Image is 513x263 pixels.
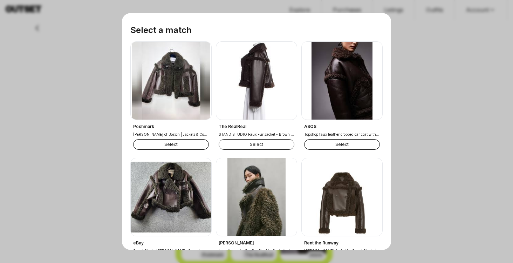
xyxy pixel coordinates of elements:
img: Davis of Boston | Jackets & Coats | Davis Of Boston Red Wool Black Faux Fur Coat Womens Custom Si... [131,42,211,120]
img: Stand Studio Kristy Faux-Shearling Jacket Women's Brown/Green Spread Collar | eBay [131,158,211,236]
h3: Rent the Runway [304,240,380,246]
h3: Stand Studio [PERSON_NAME]-Shearling Jacket Women's Brown/Green Spread Collar | eBay [133,248,209,254]
h3: Long fur coat - Studio · Khaki · Coats And Jackets | [PERSON_NAME] [219,248,294,254]
h3: [PERSON_NAME] [219,240,294,246]
h3: ASOS [304,124,380,129]
img: Long fur coat - Studio · Khaki · Coats And Jackets | Massimo Dutti [216,158,297,236]
h3: The RealReal [219,124,294,129]
h3: [PERSON_NAME] Jacket by Stand Studio | Rent the Runway [304,248,380,254]
h3: Topshop faux leather cropped car coat with faux fur trims in chocolate | ASOS [304,131,380,137]
button: Select [133,139,209,150]
h2: Select a match [130,25,383,36]
img: STAND STUDIO Faux Fur Jacket - Brown Jackets, Clothing - WSTND24003 | The RealReal [216,42,297,120]
img: Topshop faux leather cropped car coat with faux fur trims in chocolate | ASOS [302,42,382,120]
h3: [PERSON_NAME] of Boston | Jackets & Coats | [PERSON_NAME] Of Boston Red Wool Black Faux Fur Coat ... [133,131,209,137]
h3: Poshmark [133,124,209,129]
button: Select [219,139,294,150]
h3: STAND STUDIO Faux Fur Jacket - Brown Jackets, Clothing - WSTND24003 | The RealReal [219,131,294,137]
h3: eBay [133,240,209,246]
img: Kristy Jacket by Stand Studio | Rent the Runway [302,158,382,236]
button: Select [304,139,380,150]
